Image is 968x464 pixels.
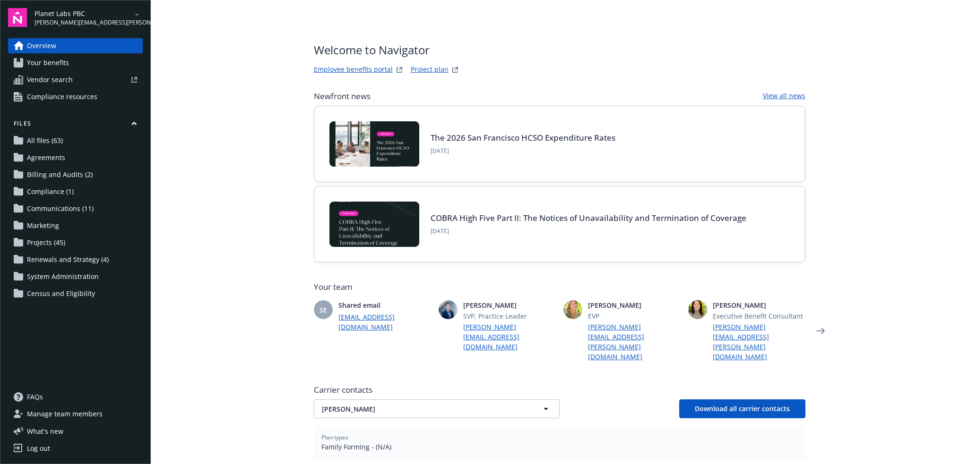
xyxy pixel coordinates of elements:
a: FAQs [8,389,143,405]
span: FAQs [27,389,43,405]
span: [PERSON_NAME] [588,300,681,310]
span: SE [320,305,327,315]
a: Compliance resources [8,89,143,104]
span: Agreements [27,150,65,165]
span: [PERSON_NAME][EMAIL_ADDRESS][PERSON_NAME][DOMAIN_NAME] [35,18,131,27]
button: What's new [8,426,78,436]
a: striveWebsite [394,64,405,76]
span: Overview [27,38,56,53]
span: Shared email [338,300,431,310]
span: Vendor search [27,72,73,87]
img: BLOG-Card Image - Compliance - COBRA High Five Pt 2 - 08-21-25.jpg [329,202,419,247]
button: [PERSON_NAME] [314,399,560,418]
span: What ' s new [27,426,63,436]
a: Overview [8,38,143,53]
span: Download all carrier contacts [695,404,790,413]
span: Your team [314,281,805,293]
span: Executive Benefit Consultant [713,311,805,321]
a: The 2026 San Francisco HCSO Expenditure Rates [431,132,615,143]
a: Agreements [8,150,143,165]
a: Census and Eligibility [8,286,143,301]
a: [PERSON_NAME][EMAIL_ADDRESS][PERSON_NAME][DOMAIN_NAME] [588,322,681,362]
span: [DATE] [431,147,615,155]
span: Your benefits [27,55,69,70]
span: Manage team members [27,406,103,422]
span: Renewals and Strategy (4) [27,252,109,267]
span: Welcome to Navigator [314,42,461,59]
span: System Administration [27,269,99,284]
span: Family Forming - (N/A) [321,442,798,452]
span: Planet Labs PBC [35,8,131,18]
a: COBRA High Five Part II: The Notices of Unavailability and Termination of Coverage [431,212,746,223]
button: Files [8,119,143,131]
img: navigator-logo.svg [8,8,27,27]
a: System Administration [8,269,143,284]
span: Carrier contacts [314,384,805,396]
span: Projects (45) [27,235,65,250]
a: Communications (11) [8,201,143,216]
button: Download all carrier contacts [679,399,805,418]
span: Compliance (1) [27,184,74,199]
img: photo [688,300,707,319]
span: [DATE] [431,227,746,236]
a: Billing and Audits (2) [8,167,143,182]
span: Plan types [321,433,798,442]
a: Marketing [8,218,143,233]
span: Marketing [27,218,59,233]
a: [EMAIL_ADDRESS][DOMAIN_NAME] [338,312,431,332]
a: All files (63) [8,133,143,148]
span: EVP [588,311,681,321]
a: [PERSON_NAME][EMAIL_ADDRESS][PERSON_NAME][DOMAIN_NAME] [713,322,805,362]
a: Renewals and Strategy (4) [8,252,143,267]
img: photo [439,300,458,319]
span: [PERSON_NAME] [463,300,556,310]
a: Compliance (1) [8,184,143,199]
img: BLOG+Card Image - Compliance - 2026 SF HCSO Expenditure Rates - 08-26-25.jpg [329,121,419,167]
a: projectPlanWebsite [449,64,461,76]
a: Project plan [411,64,449,76]
span: Census and Eligibility [27,286,95,301]
span: [PERSON_NAME] [322,404,519,414]
span: Newfront news [314,91,371,102]
img: photo [563,300,582,319]
button: Planet Labs PBC[PERSON_NAME][EMAIL_ADDRESS][PERSON_NAME][DOMAIN_NAME]arrowDropDown [35,8,143,27]
span: [PERSON_NAME] [713,300,805,310]
span: Communications (11) [27,201,94,216]
a: Next [813,323,828,338]
div: Log out [27,441,50,456]
span: Billing and Audits (2) [27,167,93,182]
span: SVP, Practice Leader [463,311,556,321]
a: arrowDropDown [131,8,143,20]
a: Manage team members [8,406,143,422]
a: Vendor search [8,72,143,87]
span: All files (63) [27,133,63,148]
a: Employee benefits portal [314,64,393,76]
span: Compliance resources [27,89,97,104]
a: Projects (45) [8,235,143,250]
a: Your benefits [8,55,143,70]
a: View all news [763,91,805,102]
a: [PERSON_NAME][EMAIL_ADDRESS][DOMAIN_NAME] [463,322,556,352]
